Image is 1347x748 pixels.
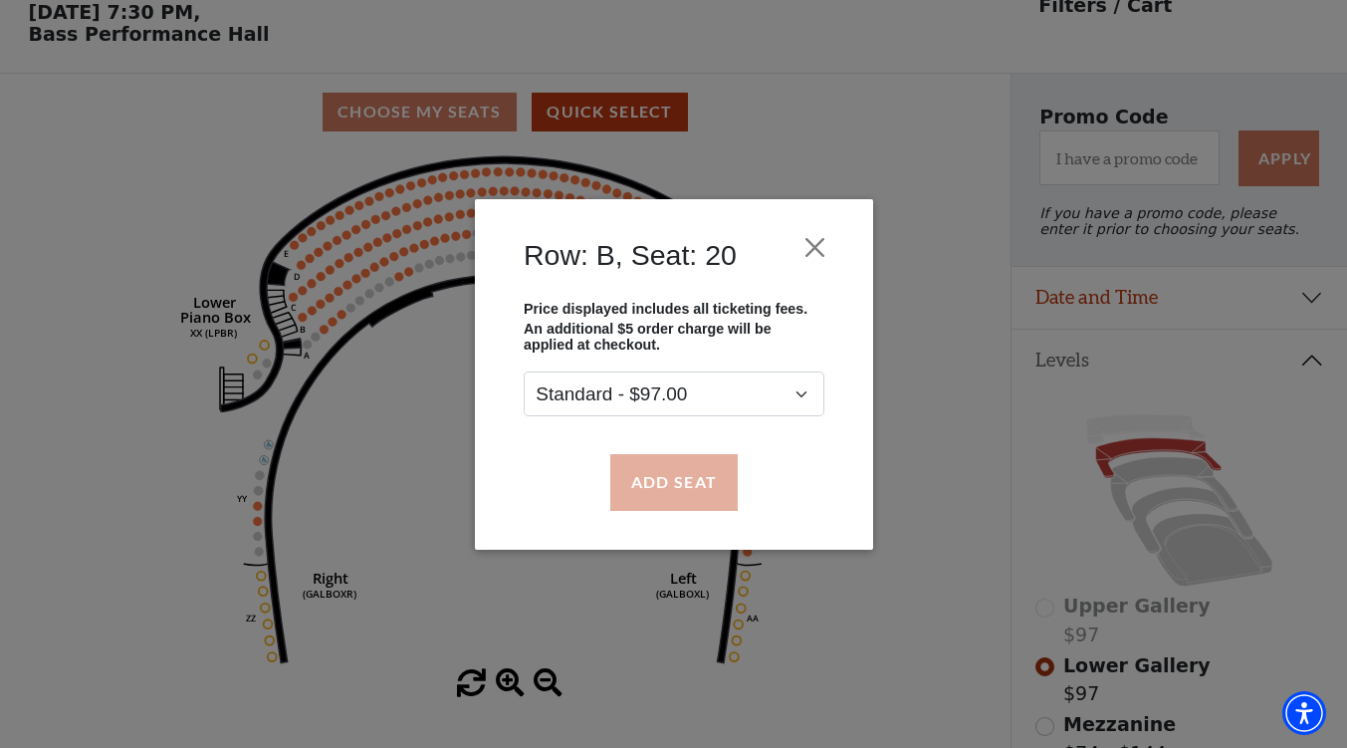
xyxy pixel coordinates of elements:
p: Price displayed includes all ticketing fees. [524,300,824,316]
p: An additional $5 order charge will be applied at checkout. [524,321,824,353]
button: Close [795,228,833,266]
button: Add Seat [609,454,737,510]
div: Accessibility Menu [1282,691,1326,735]
h4: Row: B, Seat: 20 [524,238,737,272]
